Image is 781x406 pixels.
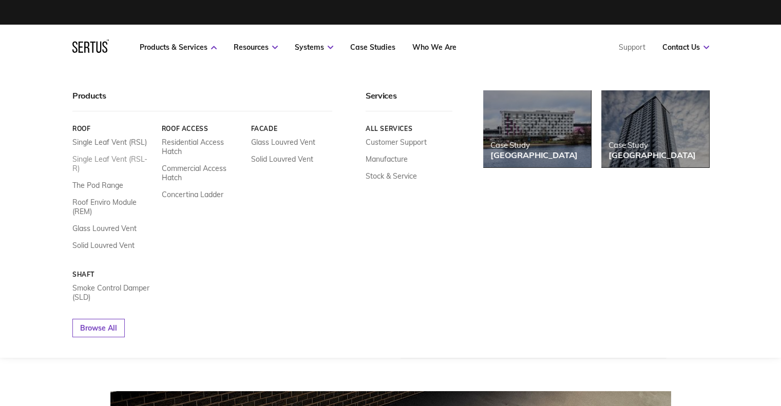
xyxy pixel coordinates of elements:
[619,43,645,52] a: Support
[601,90,709,167] a: Case Study[GEOGRAPHIC_DATA]
[597,287,781,406] iframe: Chat Widget
[490,150,578,160] div: [GEOGRAPHIC_DATA]
[366,125,452,132] a: All services
[72,138,147,147] a: Single Leaf Vent (RSL)
[72,319,125,337] a: Browse All
[140,43,217,52] a: Products & Services
[412,43,456,52] a: Who We Are
[72,181,123,190] a: The Pod Range
[366,90,452,111] div: Services
[161,138,243,156] a: Residential Access Hatch
[251,138,315,147] a: Glass Louvred Vent
[366,154,408,164] a: Manufacture
[608,140,696,150] div: Case Study
[161,164,243,182] a: Commercial Access Hatch
[251,125,332,132] a: Facade
[490,140,578,150] div: Case Study
[366,171,417,181] a: Stock & Service
[295,43,333,52] a: Systems
[161,190,223,199] a: Concertina Ladder
[72,224,137,233] a: Glass Louvred Vent
[251,154,313,164] a: Solid Louvred Vent
[72,198,154,216] a: Roof Enviro Module (REM)
[483,90,591,167] a: Case Study[GEOGRAPHIC_DATA]
[234,43,278,52] a: Resources
[608,150,696,160] div: [GEOGRAPHIC_DATA]
[161,125,243,132] a: Roof Access
[72,270,154,278] a: Shaft
[662,43,709,52] a: Contact Us
[72,125,154,132] a: Roof
[350,43,395,52] a: Case Studies
[366,138,427,147] a: Customer Support
[72,283,154,302] a: Smoke Control Damper (SLD)
[72,241,135,250] a: Solid Louvred Vent
[72,154,154,173] a: Single Leaf Vent (RSL-R)
[72,90,332,111] div: Products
